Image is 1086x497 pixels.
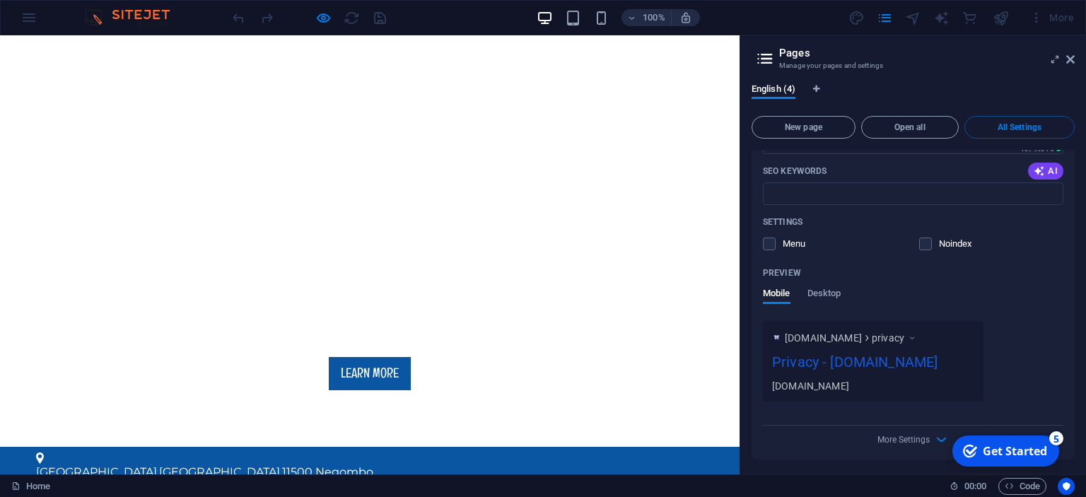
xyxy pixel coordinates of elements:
[154,226,586,312] span: Welcome to [GEOGRAPHIC_DATA][PERSON_NAME]
[1005,478,1040,495] span: Code
[621,9,672,26] button: 100%
[36,428,692,445] p: ,
[872,331,904,345] span: privacy
[971,123,1068,131] span: All Settings
[785,331,862,345] span: [DOMAIN_NAME]
[643,9,665,26] h6: 100%
[36,430,280,443] span: [GEOGRAPHIC_DATA],[GEOGRAPHIC_DATA]
[772,378,974,393] div: [DOMAIN_NAME]
[772,333,781,342] img: 277558113_7515787655128652_5201444091230306051_n-removebg-preview.png
[11,478,50,495] a: Click to cancel selection. Double-click to open Pages
[998,478,1046,495] button: Code
[752,116,856,139] button: New page
[8,6,115,37] div: Get Started 5 items remaining, 0% complete
[81,9,187,26] img: Editor Logo
[315,430,373,443] span: Negombo
[1058,478,1075,495] button: Usercentrics
[861,116,959,139] button: Open all
[763,288,841,315] div: Preview
[315,9,332,26] button: Click here to leave preview mode and continue editing
[105,1,119,16] div: 5
[783,238,829,250] p: Define if you want this page to be shown in auto-generated navigation.
[905,431,922,448] button: More Settings
[763,165,827,177] p: SEO Keywords
[877,9,894,26] button: pages
[950,478,987,495] h6: Session time
[1028,163,1063,180] button: AI
[807,285,841,305] span: Desktop
[779,47,1075,59] h2: Pages
[752,81,795,100] span: English (4)
[877,435,930,445] span: More Settings
[964,478,986,495] span: 00 00
[282,430,313,443] span: 11500
[877,10,893,26] i: Pages (Ctrl+Alt+S)
[964,116,1075,139] button: All Settings
[939,238,985,250] p: Instruct search engines to exclude this page from search results.
[679,11,692,24] i: On resize automatically adjust zoom level to fit chosen device.
[763,216,802,228] p: Settings
[974,481,976,491] span: :
[779,59,1046,72] h3: Manage your pages and settings
[752,83,1075,110] div: Language Tabs
[763,285,790,305] span: Mobile
[1034,165,1058,177] span: AI
[38,13,103,29] div: Get Started
[1020,146,1053,153] span: 40 / 990 Px
[772,351,974,379] div: Privacy - [DOMAIN_NAME]
[329,322,411,355] a: Learn more
[758,123,849,131] span: New page
[868,123,952,131] span: Open all
[763,267,801,279] p: Preview of your page in search results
